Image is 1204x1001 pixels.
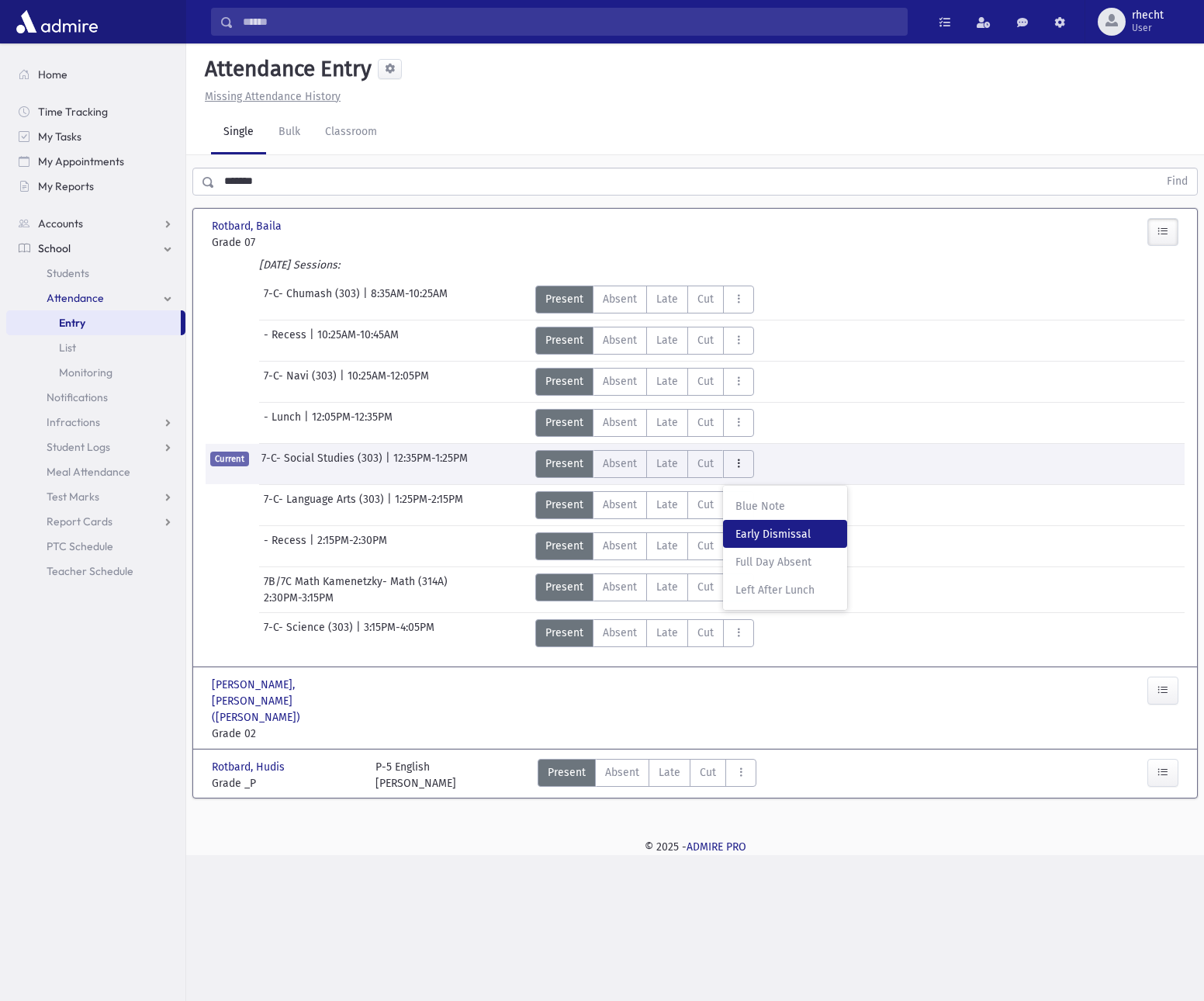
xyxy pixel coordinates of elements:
span: | [310,532,317,560]
span: 7-C- Science (303) [264,619,356,647]
div: AttTypes [535,491,754,519]
span: Late [656,414,678,431]
span: Cut [697,414,714,431]
span: Attendance [47,291,104,305]
span: My Reports [38,179,94,193]
span: Absent [603,332,637,348]
a: Attendance [6,286,185,310]
div: AttTypes [538,759,756,791]
span: Present [545,497,583,513]
div: AttTypes [535,532,754,560]
span: Grade 07 [212,234,360,251]
span: Cut [697,579,714,595]
span: Present [545,291,583,307]
span: Time Tracking [38,105,108,119]
span: Grade _P [212,775,360,791]
span: Absent [603,455,637,472]
div: AttTypes [535,409,754,437]
div: AttTypes [535,573,754,601]
span: Cut [697,291,714,307]
span: Absent [603,579,637,595]
a: Infractions [6,410,185,435]
span: Late [656,497,678,513]
div: AttTypes [535,450,754,478]
a: Accounts [6,211,185,236]
span: Rotbard, Hudis [212,759,288,775]
a: Entry [6,310,181,335]
span: Grade 02 [212,726,360,742]
span: Late [656,455,678,472]
i: [DATE] Sessions: [259,258,340,272]
span: Absent [603,373,637,390]
span: Student Logs [47,440,110,454]
span: Absent [603,414,637,431]
div: AttTypes [535,619,754,647]
span: My Tasks [38,130,81,144]
a: Bulk [266,111,313,154]
img: AdmirePro [12,6,102,37]
span: Present [545,625,583,641]
span: Cut [700,764,716,781]
span: Meal Attendance [47,465,130,479]
span: | [340,368,348,396]
span: Late [659,764,680,781]
a: Notifications [6,385,185,410]
span: Infractions [47,415,100,429]
span: Present [545,538,583,554]
span: Accounts [38,216,83,230]
span: Teacher Schedule [47,564,133,578]
span: 8:35AM-10:25AM [371,286,448,313]
a: Home [6,62,185,87]
a: Time Tracking [6,99,185,124]
span: Current [210,452,249,466]
span: 2:30PM-3:15PM [264,590,334,606]
span: Present [548,764,586,781]
span: 7-C- Language Arts (303) [264,491,387,519]
span: Test Marks [47,490,99,504]
span: Notifications [47,390,108,404]
span: 7-C- Social Studies (303) [261,450,386,478]
a: Students [6,261,185,286]
span: PTC Schedule [47,539,113,553]
a: School [6,236,185,261]
span: Cut [697,497,714,513]
a: Classroom [313,111,389,154]
a: My Appointments [6,149,185,174]
span: Late [656,373,678,390]
a: List [6,335,185,360]
h5: Attendance Entry [199,56,372,82]
span: Late [656,625,678,641]
span: | [356,619,364,647]
span: - Recess [264,327,310,355]
span: - Lunch [264,409,304,437]
span: Absent [605,764,639,781]
span: | [310,327,317,355]
a: Monitoring [6,360,185,385]
a: Report Cards [6,509,185,534]
span: Cut [697,625,714,641]
span: 3:15PM-4:05PM [364,619,434,647]
u: Missing Attendance History [205,90,341,103]
span: | [363,286,371,313]
input: Search [234,8,907,36]
span: | [387,491,395,519]
span: Absent [603,538,637,554]
span: List [59,341,76,355]
span: Present [545,455,583,472]
span: Late [656,579,678,595]
span: Monitoring [59,365,112,379]
span: Cut [697,455,714,472]
span: Absent [603,625,637,641]
span: 1:25PM-2:15PM [395,491,463,519]
a: Test Marks [6,484,185,509]
a: Missing Attendance History [199,90,341,103]
div: P-5 English [PERSON_NAME] [375,759,456,791]
a: My Tasks [6,124,185,149]
span: Home [38,68,67,81]
span: 12:35PM-1:25PM [393,450,468,478]
a: Student Logs [6,435,185,459]
span: 7-C- Navi (303) [264,368,340,396]
span: rhecht [1132,9,1164,22]
span: 10:25AM-12:05PM [348,368,429,396]
span: 10:25AM-10:45AM [317,327,399,355]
